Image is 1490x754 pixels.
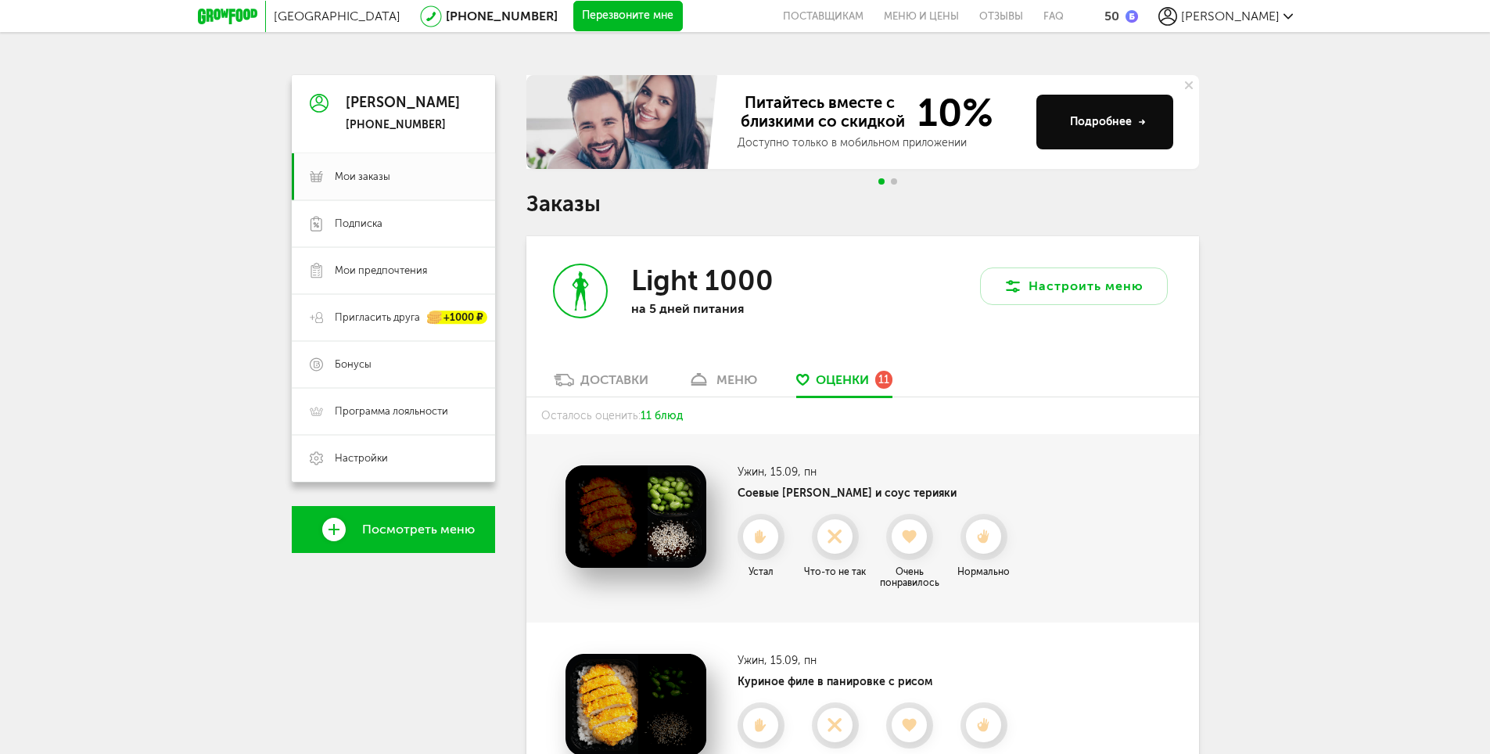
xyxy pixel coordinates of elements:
[891,178,897,185] span: Go to slide 2
[738,135,1024,151] div: Доступно только в мобильном приложении
[292,435,495,482] a: Настройки
[878,178,885,185] span: Go to slide 1
[292,153,495,200] a: Мои заказы
[1070,114,1146,130] div: Подробнее
[980,267,1168,305] button: Настроить меню
[764,465,817,479] span: , 15.09, пн
[726,566,796,577] div: Устал
[335,451,388,465] span: Настройки
[292,506,495,553] a: Посмотреть меню
[949,566,1019,577] div: Нормально
[764,654,817,667] span: , 15.09, пн
[335,311,420,325] span: Пригласить друга
[738,465,1019,479] h3: Ужин
[1126,10,1138,23] img: bonus_b.cdccf46.png
[874,566,945,588] div: Очень понравилось
[800,566,871,577] div: Что-то не так
[274,9,400,23] span: [GEOGRAPHIC_DATA]
[292,341,495,388] a: Бонусы
[292,247,495,294] a: Мои предпочтения
[1181,9,1280,23] span: [PERSON_NAME]
[1036,95,1173,149] button: Подробнее
[292,200,495,247] a: Подписка
[546,372,656,397] a: Доставки
[1104,9,1119,23] div: 50
[738,487,1019,500] h4: Соевые [PERSON_NAME] и соус терияки
[738,654,1019,667] h3: Ужин
[816,372,869,387] span: Оценки
[335,217,382,231] span: Подписка
[526,397,1199,434] div: Осталось оценить:
[362,522,475,537] span: Посмотреть меню
[565,465,706,568] img: Соевые бобы Мукимаме и соус терияки
[292,388,495,435] a: Программа лояльности
[335,264,427,278] span: Мои предпочтения
[875,371,892,388] div: 11
[346,95,460,111] div: [PERSON_NAME]
[788,372,900,397] a: Оценки 11
[738,675,1019,688] h4: Куриное филе в панировке с рисом
[580,372,648,387] div: Доставки
[335,357,372,372] span: Бонусы
[573,1,683,32] button: Перезвоните мне
[680,372,765,397] a: меню
[446,9,558,23] a: [PHONE_NUMBER]
[526,75,722,169] img: family-banner.579af9d.jpg
[631,301,835,316] p: на 5 дней питания
[335,404,448,418] span: Программа лояльности
[526,194,1199,214] h1: Заказы
[346,118,460,132] div: [PHONE_NUMBER]
[716,372,757,387] div: меню
[738,93,908,132] span: Питайтесь вместе с близкими со скидкой
[641,409,683,422] span: 11 блюд
[292,294,495,341] a: Пригласить друга +1000 ₽
[908,93,993,132] span: 10%
[335,170,390,184] span: Мои заказы
[428,311,487,325] div: +1000 ₽
[631,264,774,297] h3: Light 1000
